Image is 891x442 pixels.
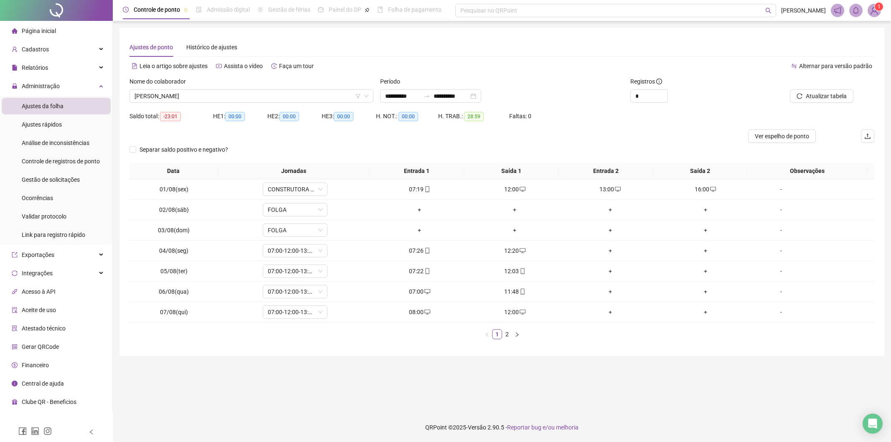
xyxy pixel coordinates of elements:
div: 12:20 [470,246,559,255]
span: -23:01 [160,112,181,121]
span: 04/08(seg) [159,247,188,254]
span: Faltas: 0 [509,113,531,119]
button: Atualizar tabela [790,89,853,103]
div: 12:03 [470,267,559,276]
button: Ver espelho de ponto [748,130,816,143]
span: left [485,332,490,337]
button: right [512,329,522,339]
li: 1 [492,329,502,339]
span: Clube QR - Beneficios [22,399,76,405]
span: Gestão de férias [268,6,310,13]
span: facebook [18,427,27,435]
span: 02/08(sáb) [159,206,189,213]
div: H. TRAB.: [438,112,509,121]
span: user-add [12,46,18,52]
span: export [12,252,18,258]
span: 05/08(ter) [160,268,188,274]
span: desktop [614,186,621,192]
span: desktop [709,186,716,192]
span: swap-right [424,93,430,99]
span: Assista o vídeo [224,63,263,69]
span: Atestado técnico [22,325,66,332]
span: audit [12,307,18,313]
th: Observações [747,163,867,179]
div: + [661,307,750,317]
img: 67348 [868,4,881,17]
span: BIANCA VALE DE PAULA [135,90,368,102]
span: pushpin [365,8,370,13]
span: down [318,310,323,315]
span: sun [257,7,263,13]
th: Entrada 2 [558,163,653,179]
div: - [756,267,806,276]
span: Central de ajuda [22,380,64,387]
div: + [470,205,559,214]
span: Reportar bug e/ou melhoria [507,424,579,431]
span: Ocorrências [22,195,53,201]
span: Aceite de uso [22,307,56,313]
span: Alternar para versão padrão [799,63,872,69]
span: sync [12,270,18,276]
div: + [661,287,750,296]
li: Página anterior [482,329,492,339]
span: mobile [519,268,525,274]
div: + [566,226,655,235]
div: - [756,307,806,317]
span: Painel do DP [329,6,361,13]
span: youtube [216,63,222,69]
span: search [765,8,772,14]
div: 07:22 [375,267,464,276]
div: 07:00 [375,287,464,296]
div: Open Intercom Messenger [863,414,883,434]
div: - [756,205,806,214]
div: HE 1: [213,112,267,121]
span: left [89,429,94,435]
div: + [661,267,750,276]
span: Leia o artigo sobre ajustes [140,63,208,69]
th: Saída 1 [464,163,558,179]
div: 12:00 [470,185,559,194]
label: Período [380,77,406,86]
div: 07:26 [375,246,464,255]
div: 12:00 [470,307,559,317]
div: - [756,246,806,255]
sup: Atualize o seu contato no menu Meus Dados [875,3,883,11]
span: down [318,187,323,192]
div: Ajustes de ponto [129,43,173,52]
span: pushpin [183,8,188,13]
a: 2 [503,330,512,339]
span: upload [864,133,871,140]
label: Nome do colaborador [129,77,191,86]
span: Validar protocolo [22,213,66,220]
div: + [566,287,655,296]
span: file-done [196,7,202,13]
div: - [756,287,806,296]
span: desktop [519,248,525,254]
span: 07:00-12:00-13:00-17:00 [268,244,322,257]
li: 2 [502,329,512,339]
span: lock [12,83,18,89]
li: Próxima página [512,329,522,339]
span: down [318,207,323,212]
div: - [756,226,806,235]
div: 07:19 [375,185,464,194]
span: swap [791,63,797,69]
span: 03/08(dom) [158,227,190,234]
span: filter [355,94,360,99]
span: reload [797,93,802,99]
span: desktop [424,289,430,295]
span: Página inicial [22,28,56,34]
div: 08:00 [375,307,464,317]
span: [PERSON_NAME] [781,6,826,15]
span: desktop [519,186,525,192]
span: Ajustes da folha [22,103,63,109]
span: Separar saldo positivo e negativo? [136,145,231,154]
span: Ajustes rápidos [22,121,62,128]
div: + [566,267,655,276]
div: + [566,246,655,255]
div: + [375,226,464,235]
span: notification [834,7,841,14]
span: right [515,332,520,337]
div: + [661,246,750,255]
span: Exportações [22,251,54,258]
